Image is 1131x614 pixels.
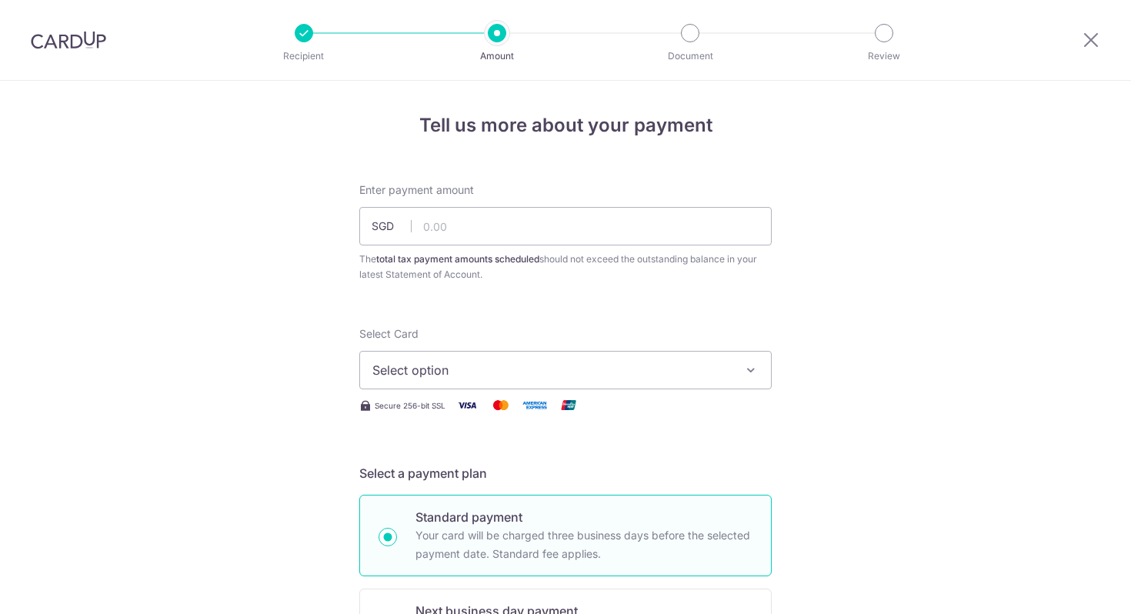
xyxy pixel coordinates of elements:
[415,526,752,563] p: Your card will be charged three business days before the selected payment date. Standard fee appl...
[415,508,752,526] p: Standard payment
[485,395,516,415] img: Mastercard
[375,399,445,412] span: Secure 256-bit SSL
[359,252,772,282] div: The should not exceed the outstanding balance in your latest Statement of Account.
[452,395,482,415] img: Visa
[359,182,474,198] span: Enter payment amount
[827,48,941,64] p: Review
[376,253,539,265] b: total tax payment amounts scheduled
[372,361,731,379] span: Select option
[633,48,747,64] p: Document
[359,351,772,389] button: Select option
[247,48,361,64] p: Recipient
[359,112,772,139] h4: Tell us more about your payment
[359,327,419,340] span: translation missing: en.payables.payment_networks.credit_card.summary.labels.select_card
[519,395,550,415] img: American Express
[553,395,584,415] img: Union Pay
[31,31,106,49] img: CardUp
[440,48,554,64] p: Amount
[359,207,772,245] input: 0.00
[359,464,772,482] h5: Select a payment plan
[372,219,412,234] span: SGD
